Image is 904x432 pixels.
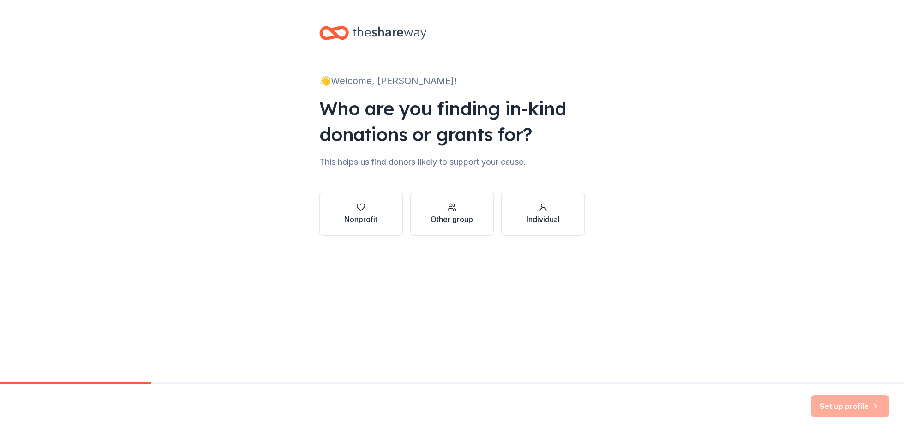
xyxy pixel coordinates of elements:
button: Other group [410,192,494,236]
div: Who are you finding in-kind donations or grants for? [319,96,585,147]
div: 👋 Welcome, [PERSON_NAME]! [319,73,585,88]
div: Nonprofit [344,214,377,225]
div: Other group [431,214,473,225]
button: Nonprofit [319,192,403,236]
div: This helps us find donors likely to support your cause. [319,155,585,169]
div: Individual [527,214,560,225]
button: Individual [501,192,585,236]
